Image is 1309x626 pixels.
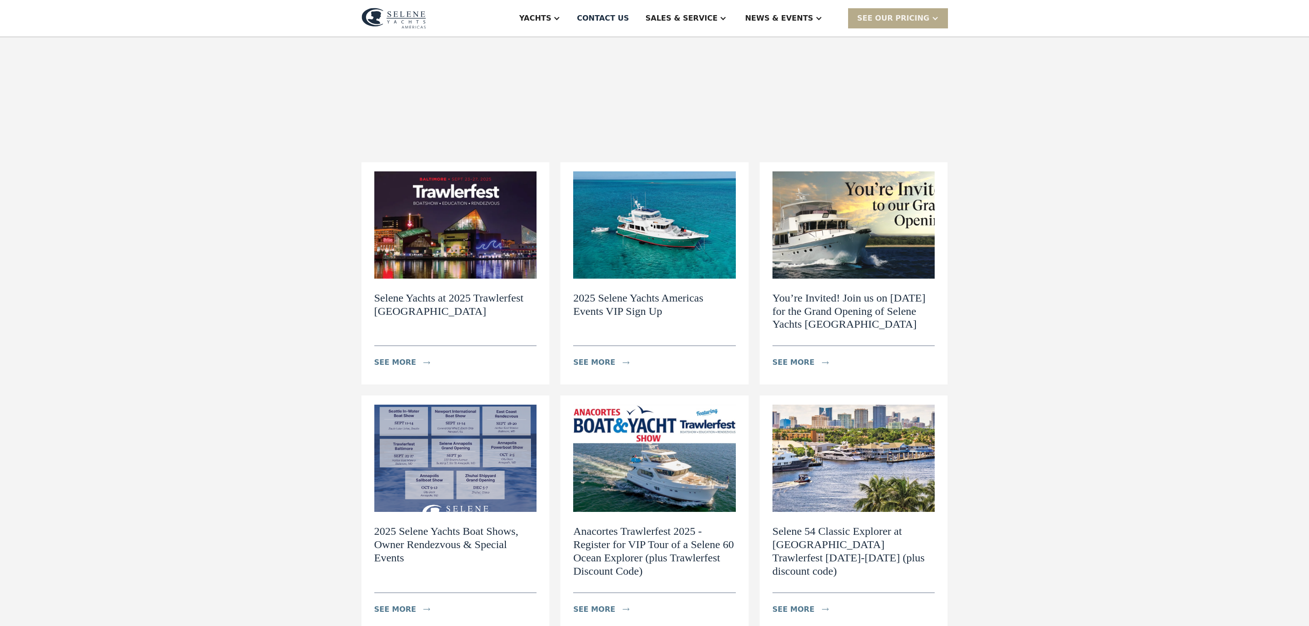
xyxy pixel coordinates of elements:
img: icon [623,361,630,364]
div: SEE Our Pricing [848,8,948,28]
div: see more [573,604,615,615]
img: icon [423,608,430,611]
img: icon [423,361,430,364]
h2: Selene 54 Classic Explorer at [GEOGRAPHIC_DATA] Trawlerfest [DATE]-[DATE] (plus discount code) [772,525,935,577]
img: logo [361,8,426,29]
div: Sales & Service [646,13,717,24]
h2: You’re Invited! Join us on [DATE] for the Grand Opening of Selene Yachts [GEOGRAPHIC_DATA] [772,291,935,331]
h2: 2025 Selene Yachts Boat Shows, Owner Rendezvous & Special Events [374,525,537,564]
div: see more [374,604,416,615]
div: see more [573,357,615,368]
a: You’re Invited! Join us on [DATE] for the Grand Opening of Selene Yachts [GEOGRAPHIC_DATA]see mor... [760,162,948,384]
h2: Selene Yachts at 2025 Trawlerfest [GEOGRAPHIC_DATA] [374,291,537,318]
div: see more [374,357,416,368]
h2: Anacortes Trawlerfest 2025 - Register for VIP Tour of a Selene 60 Ocean Explorer (plus Trawlerfes... [573,525,736,577]
div: News & EVENTS [745,13,813,24]
div: see more [772,604,815,615]
div: SEE Our Pricing [857,13,930,24]
div: Yachts [519,13,551,24]
a: 2025 Selene Yachts Americas Events VIP Sign Upsee moreicon [560,162,749,384]
a: Selene Yachts at 2025 Trawlerfest [GEOGRAPHIC_DATA]see moreicon [361,162,550,384]
div: Contact US [577,13,629,24]
img: icon [822,608,829,611]
img: icon [623,608,630,611]
img: icon [822,361,829,364]
div: see more [772,357,815,368]
h2: 2025 Selene Yachts Americas Events VIP Sign Up [573,291,736,318]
